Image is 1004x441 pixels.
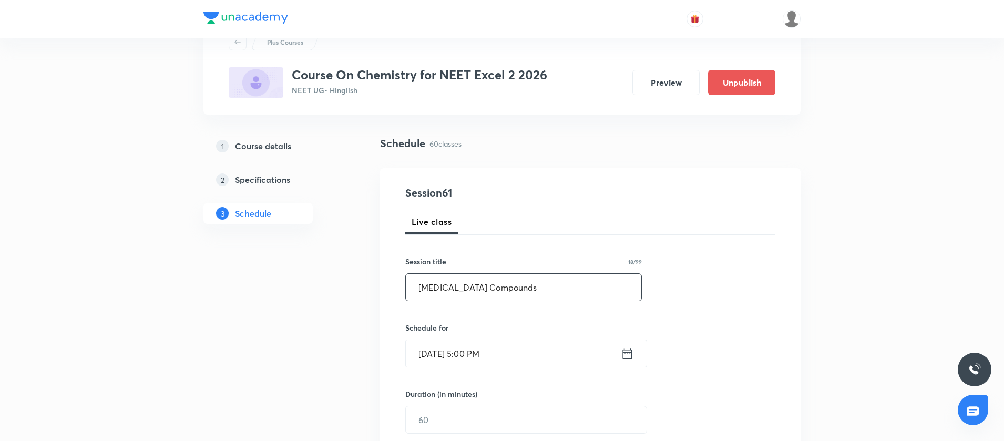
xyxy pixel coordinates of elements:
button: avatar [687,11,703,27]
h6: Duration (in minutes) [405,388,477,399]
input: 60 [406,406,647,433]
a: Company Logo [203,12,288,27]
h5: Course details [235,140,291,152]
p: NEET UG • Hinglish [292,85,547,96]
img: Company Logo [203,12,288,24]
h5: Schedule [235,207,271,220]
button: Preview [632,70,700,95]
h5: Specifications [235,173,290,186]
img: Huzaiff [783,10,801,28]
p: 2 [216,173,229,186]
h4: Schedule [380,136,425,151]
h4: Session 61 [405,185,597,201]
p: Plus Courses [267,37,303,47]
a: 1Course details [203,136,346,157]
h3: Course On Chemistry for NEET Excel 2 2026 [292,67,547,83]
p: 60 classes [429,138,462,149]
h6: Schedule for [405,322,642,333]
span: Live class [412,216,452,228]
input: A great title is short, clear and descriptive [406,274,641,301]
p: 18/99 [628,259,642,264]
img: avatar [690,14,700,24]
p: 1 [216,140,229,152]
img: 0C8FF84D-D6AF-4704-A147-203FB6B0D0C1_plus.png [229,67,283,98]
h6: Session title [405,256,446,267]
button: Unpublish [708,70,775,95]
img: ttu [968,363,981,376]
a: 2Specifications [203,169,346,190]
p: 3 [216,207,229,220]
